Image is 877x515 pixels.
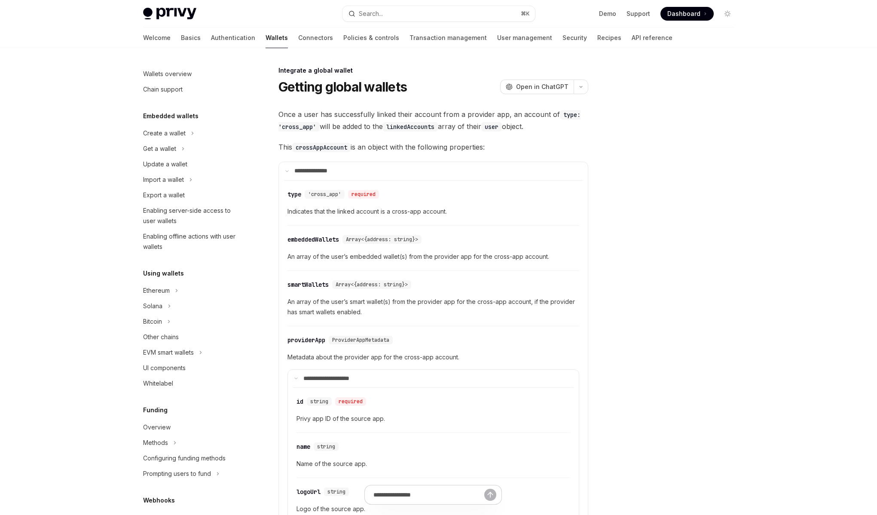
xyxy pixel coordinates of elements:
[336,281,408,288] span: Array<{address: string}>
[143,144,176,154] div: Get a wallet
[626,9,650,18] a: Support
[296,414,570,424] span: Privy app ID of the source app.
[136,329,246,345] a: Other chains
[667,9,700,18] span: Dashboard
[599,9,616,18] a: Demo
[143,190,185,200] div: Export a wallet
[296,397,303,406] div: id
[211,28,255,48] a: Authentication
[660,7,714,21] a: Dashboard
[143,175,184,185] div: Import a wallet
[143,453,226,463] div: Configuring funding methods
[143,159,187,169] div: Update a wallet
[287,280,329,289] div: smartWallets
[143,422,171,432] div: Overview
[136,376,246,391] a: Whitelabel
[343,28,399,48] a: Policies & controls
[136,420,246,435] a: Overview
[292,143,351,152] code: crossAppAccount
[287,206,579,217] span: Indicates that the linked account is a cross-app account.
[181,28,201,48] a: Basics
[136,187,246,203] a: Export a wallet
[317,443,335,450] span: string
[346,236,418,243] span: Array<{address: string}>
[287,297,579,317] span: An array of the user’s smart wallet(s) from the provider app for the cross-app account, if the pr...
[143,84,183,95] div: Chain support
[310,398,328,405] span: string
[136,229,246,254] a: Enabling offline actions with user wallets
[143,28,171,48] a: Welcome
[287,336,325,344] div: providerApp
[342,6,535,21] button: Search...⌘K
[308,191,341,198] span: 'cross_app'
[136,156,246,172] a: Update a wallet
[143,469,211,479] div: Prompting users to fund
[143,268,184,279] h5: Using wallets
[632,28,672,48] a: API reference
[136,203,246,229] a: Enabling server-side access to user wallets
[484,489,496,501] button: Send message
[143,347,194,358] div: EVM smart wallets
[335,397,366,406] div: required
[143,301,162,311] div: Solana
[278,141,588,153] span: This is an object with the following properties:
[296,459,570,469] span: Name of the source app.
[597,28,621,48] a: Recipes
[516,83,568,91] span: Open in ChatGPT
[136,82,246,97] a: Chain support
[143,231,241,252] div: Enabling offline actions with user wallets
[359,9,383,19] div: Search...
[409,28,487,48] a: Transaction management
[278,108,588,132] span: Once a user has successfully linked their account from a provider app, an account of will be adde...
[287,352,579,362] span: Metadata about the provider app for the cross-app account.
[287,190,301,199] div: type
[143,363,186,373] div: UI components
[143,378,173,389] div: Whitelabel
[143,205,241,226] div: Enabling server-side access to user wallets
[481,122,502,132] code: user
[287,235,339,244] div: embeddedWallets
[500,80,574,94] button: Open in ChatGPT
[497,28,552,48] a: User management
[266,28,288,48] a: Wallets
[521,10,530,17] span: ⌘ K
[143,316,162,327] div: Bitcoin
[136,451,246,466] a: Configuring funding methods
[332,337,389,343] span: ProviderAppMetadata
[143,285,170,296] div: Ethereum
[383,122,438,132] code: linkedAccounts
[278,79,407,95] h1: Getting global wallets
[278,66,588,75] div: Integrate a global wallet
[143,8,196,20] img: light logo
[143,438,168,448] div: Methods
[136,66,246,82] a: Wallets overview
[136,360,246,376] a: UI components
[143,495,175,506] h5: Webhooks
[287,251,579,262] span: An array of the user’s embedded wallet(s) from the provider app for the cross-app account.
[143,332,179,342] div: Other chains
[143,128,186,138] div: Create a wallet
[143,405,168,415] h5: Funding
[298,28,333,48] a: Connectors
[562,28,587,48] a: Security
[721,7,734,21] button: Toggle dark mode
[143,69,192,79] div: Wallets overview
[143,111,199,121] h5: Embedded wallets
[348,190,379,199] div: required
[296,442,310,451] div: name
